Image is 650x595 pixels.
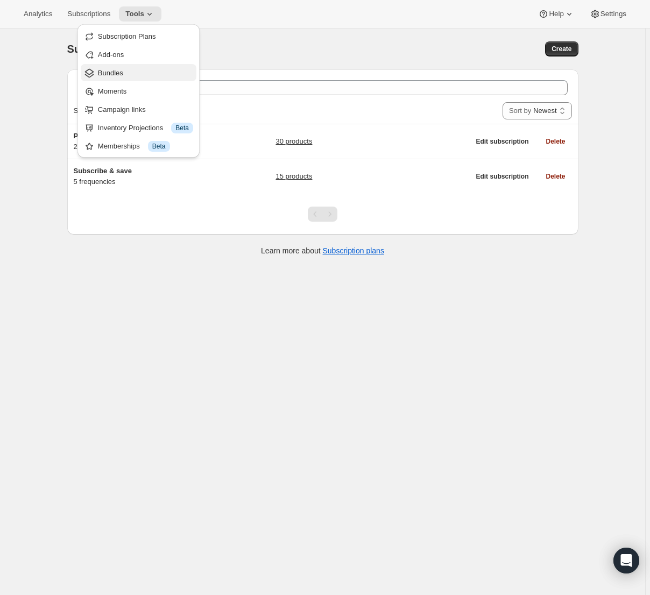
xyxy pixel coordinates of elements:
button: Settings [583,6,633,22]
span: Tools [125,10,144,18]
button: Delete [539,169,571,184]
span: Beta [175,124,189,132]
span: Delete [546,172,565,181]
div: Inventory Projections [98,123,193,133]
span: Analytics [24,10,52,18]
button: Subscriptions [61,6,117,22]
div: 5 frequencies [74,166,208,187]
a: 15 products [275,171,312,182]
span: Subscribe & save [74,167,132,175]
span: Campaign links [98,105,146,114]
span: Subscription Plans [98,32,156,40]
button: Help [532,6,581,22]
p: Learn more about [261,245,384,256]
button: Create [545,41,578,56]
span: Bundles [98,69,123,77]
span: Beta [152,142,166,151]
a: 30 products [275,136,312,147]
span: Add-ons [98,51,124,59]
a: Subscription plans [323,246,384,255]
button: Memberships [81,137,196,154]
button: Bundles [81,64,196,81]
div: Open Intercom Messenger [613,548,639,573]
button: Campaign links [81,101,196,118]
span: Subscriptions [67,10,110,18]
nav: Pagination [308,207,337,222]
button: Edit subscription [469,134,535,149]
button: Tools [119,6,161,22]
button: Delete [539,134,571,149]
button: Add-ons [81,46,196,63]
span: Create [552,45,571,53]
button: Inventory Projections [81,119,196,136]
span: Help [549,10,563,18]
span: Subscription plans [67,43,162,55]
span: Settings [600,10,626,18]
button: Moments [81,82,196,100]
div: Memberships [98,141,193,152]
span: Edit subscription [476,172,528,181]
span: Delete [546,137,565,146]
button: Analytics [17,6,59,22]
span: Moments [98,87,126,95]
button: Edit subscription [469,169,535,184]
button: Subscription Plans [81,27,196,45]
span: Edit subscription [476,137,528,146]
